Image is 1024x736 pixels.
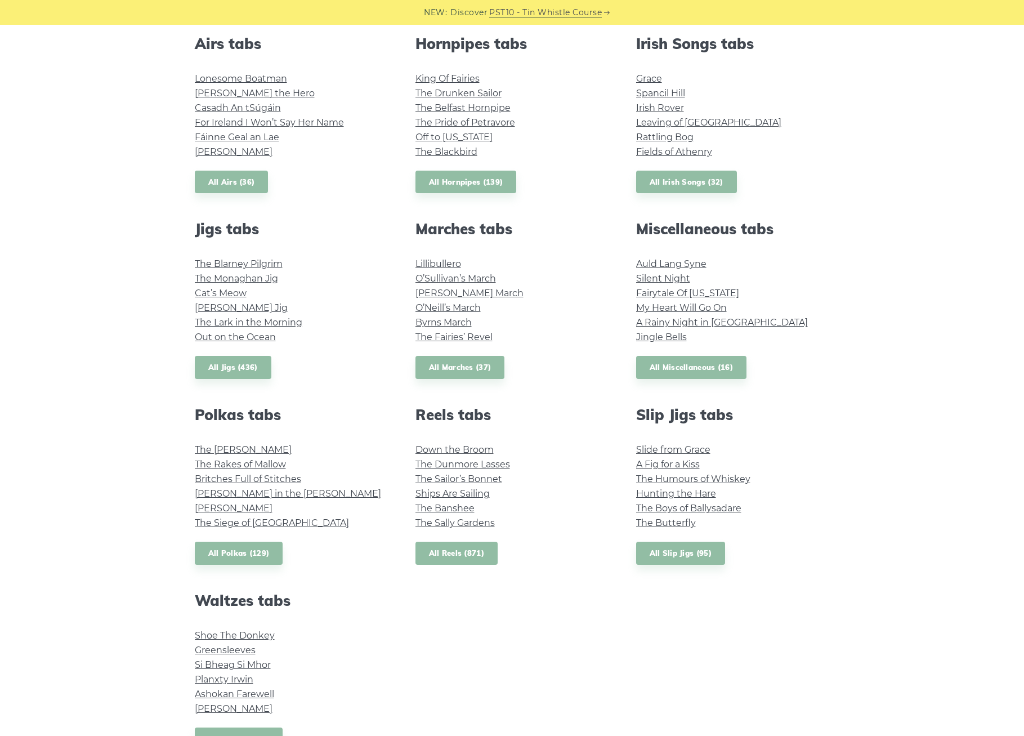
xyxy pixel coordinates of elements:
[195,102,281,113] a: Casadh An tSúgáin
[195,674,253,685] a: Planxty Irwin
[415,518,495,528] a: The Sally Gardens
[195,503,272,514] a: [PERSON_NAME]
[636,146,712,157] a: Fields of Athenry
[195,258,283,269] a: The Blarney Pilgrim
[195,444,292,455] a: The [PERSON_NAME]
[415,171,517,194] a: All Hornpipes (139)
[636,317,808,328] a: A Rainy Night in [GEOGRAPHIC_DATA]
[636,542,725,565] a: All Slip Jigs (95)
[636,220,830,238] h2: Miscellaneous tabs
[415,146,477,157] a: The Blackbird
[415,332,493,342] a: The Fairies’ Revel
[195,659,271,670] a: Si­ Bheag Si­ Mhor
[636,117,781,128] a: Leaving of [GEOGRAPHIC_DATA]
[195,542,283,565] a: All Polkas (129)
[415,444,494,455] a: Down the Broom
[195,518,349,528] a: The Siege of [GEOGRAPHIC_DATA]
[636,444,710,455] a: Slide from Grace
[415,35,609,52] h2: Hornpipes tabs
[415,258,461,269] a: Lillibullero
[195,132,279,142] a: Fáinne Geal an Lae
[195,273,278,284] a: The Monaghan Jig
[415,117,515,128] a: The Pride of Petravore
[195,73,287,84] a: Lonesome Boatman
[415,542,498,565] a: All Reels (871)
[415,288,524,298] a: [PERSON_NAME] March
[636,488,716,499] a: Hunting the Hare
[415,356,505,379] a: All Marches (37)
[636,171,737,194] a: All Irish Songs (32)
[195,88,315,99] a: [PERSON_NAME] the Hero
[415,474,502,484] a: The Sailor’s Bonnet
[195,332,276,342] a: Out on the Ocean
[636,406,830,423] h2: Slip Jigs tabs
[415,503,475,514] a: The Banshee
[415,73,480,84] a: King Of Fairies
[195,459,286,470] a: The Rakes of Mallow
[450,6,488,19] span: Discover
[636,102,684,113] a: Irish Rover
[415,102,511,113] a: The Belfast Hornpipe
[195,302,288,313] a: [PERSON_NAME] Jig
[636,503,741,514] a: The Boys of Ballysadare
[195,117,344,128] a: For Ireland I Won’t Say Her Name
[424,6,447,19] span: NEW:
[195,220,388,238] h2: Jigs tabs
[636,288,739,298] a: Fairytale Of [US_STATE]
[415,406,609,423] h2: Reels tabs
[195,35,388,52] h2: Airs tabs
[415,302,481,313] a: O’Neill’s March
[195,488,381,499] a: [PERSON_NAME] in the [PERSON_NAME]
[636,332,687,342] a: Jingle Bells
[415,132,493,142] a: Off to [US_STATE]
[636,518,696,528] a: The Butterfly
[415,459,510,470] a: The Dunmore Lasses
[415,317,472,328] a: Byrns March
[195,356,271,379] a: All Jigs (436)
[636,258,706,269] a: Auld Lang Syne
[195,317,302,328] a: The Lark in the Morning
[415,488,490,499] a: Ships Are Sailing
[636,474,750,484] a: The Humours of Whiskey
[415,273,496,284] a: O’Sullivan’s March
[636,88,685,99] a: Spancil Hill
[195,146,272,157] a: [PERSON_NAME]
[489,6,602,19] a: PST10 - Tin Whistle Course
[636,132,694,142] a: Rattling Bog
[195,406,388,423] h2: Polkas tabs
[195,703,272,714] a: [PERSON_NAME]
[636,273,690,284] a: Silent Night
[415,220,609,238] h2: Marches tabs
[636,356,747,379] a: All Miscellaneous (16)
[195,288,247,298] a: Cat’s Meow
[195,592,388,609] h2: Waltzes tabs
[415,88,502,99] a: The Drunken Sailor
[195,171,269,194] a: All Airs (36)
[636,302,727,313] a: My Heart Will Go On
[636,73,662,84] a: Grace
[636,35,830,52] h2: Irish Songs tabs
[195,474,301,484] a: Britches Full of Stitches
[195,645,256,655] a: Greensleeves
[195,630,275,641] a: Shoe The Donkey
[195,689,274,699] a: Ashokan Farewell
[636,459,700,470] a: A Fig for a Kiss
